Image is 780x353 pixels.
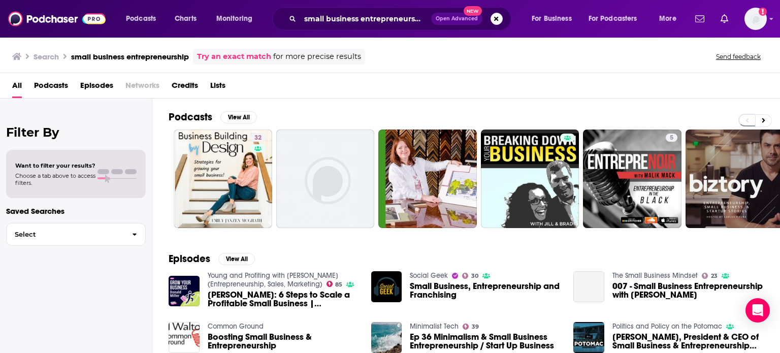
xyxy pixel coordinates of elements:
span: For Podcasters [589,12,637,26]
p: Saved Searches [6,206,146,216]
span: 39 [472,325,479,329]
span: 32 [254,133,262,143]
a: Podcasts [34,77,68,98]
a: PodcastsView All [169,111,257,123]
span: New [464,6,482,16]
a: Small Business, Entrepreneurship and Franchising [410,282,561,299]
a: 007 - Small Business Entrepreneurship with Kristin Eldridge [573,271,604,302]
button: View All [220,111,257,123]
input: Search podcasts, credits, & more... [300,11,431,27]
a: Common Ground [208,322,264,331]
a: 30 [462,273,478,279]
span: for more precise results [273,51,361,62]
a: Boosting Small Business & Entrepreneurship [208,333,359,350]
a: Young and Profiting with Hala Taha (Entrepreneurship, Sales, Marketing) [208,271,338,288]
img: Ep 36 Minimalism & Small Business Entrepreneurship / Start Up Business [371,322,402,353]
span: Monitoring [216,12,252,26]
a: 32 [174,130,272,228]
a: The Small Business Mindset [612,271,698,280]
a: 85 [327,281,343,287]
button: Select [6,223,146,246]
span: 5 [670,133,673,143]
a: Lists [210,77,225,98]
a: Donald Miller: 6 Steps to Scale a Profitable Small Business | Entrepreneurship | YAPClassic [208,291,359,308]
button: Open AdvancedNew [431,13,482,25]
a: 23 [702,273,718,279]
button: open menu [525,11,584,27]
a: 007 - Small Business Entrepreneurship with Kristin Eldridge [612,282,764,299]
img: Small Business, Entrepreneurship and Franchising [371,271,402,302]
a: Minimalist Tech [410,322,459,331]
span: Open Advanced [436,16,478,21]
span: [PERSON_NAME], President & CEO of Small Business & Entrepreneurship Council [612,333,764,350]
span: Logged in as Bcprpro33 [744,8,767,30]
a: 5 [666,134,677,142]
button: open menu [209,11,266,27]
a: Karen Kerrigan, President & CEO of Small Business & Entrepreneurship Council [612,333,764,350]
a: Politics and Policy on the Potomac [612,322,722,331]
button: open menu [652,11,689,27]
span: Podcasts [126,12,156,26]
a: EpisodesView All [169,252,255,265]
h2: Filter By [6,125,146,140]
a: 32 [250,134,266,142]
svg: Add a profile image [759,8,767,16]
span: 23 [711,274,718,278]
span: Select [7,231,124,238]
span: Networks [125,77,159,98]
a: 5 [583,130,681,228]
span: More [659,12,676,26]
div: Open Intercom Messenger [745,298,770,323]
span: Want to filter your results? [15,162,95,169]
span: Charts [175,12,197,26]
span: 85 [335,282,342,287]
a: 39 [463,324,479,330]
img: Boosting Small Business & Entrepreneurship [169,322,200,353]
button: View All [218,253,255,265]
a: Try an exact match [197,51,271,62]
h3: small business entrepreneurship [71,52,189,61]
span: 007 - Small Business Entrepreneurship with [PERSON_NAME] [612,282,764,299]
span: Choose a tab above to access filters. [15,172,95,186]
div: Search podcasts, credits, & more... [282,7,521,30]
h2: Episodes [169,252,210,265]
a: Show notifications dropdown [717,10,732,27]
h2: Podcasts [169,111,212,123]
a: Social Geek [410,271,448,280]
img: Podchaser - Follow, Share and Rate Podcasts [8,9,106,28]
a: Charts [168,11,203,27]
img: Karen Kerrigan, President & CEO of Small Business & Entrepreneurship Council [573,322,604,353]
a: Ep 36 Minimalism & Small Business Entrepreneurship / Start Up Business [410,333,561,350]
button: open menu [119,11,169,27]
a: All [12,77,22,98]
span: 30 [471,274,478,278]
button: open menu [582,11,652,27]
span: For Business [532,12,572,26]
span: [PERSON_NAME]: 6 Steps to Scale a Profitable Small Business | Entrepreneurship | YAPClassic [208,291,359,308]
h3: Search [34,52,59,61]
button: Show profile menu [744,8,767,30]
a: Credits [172,77,198,98]
a: Episodes [80,77,113,98]
a: Show notifications dropdown [691,10,708,27]
button: Send feedback [713,52,764,61]
img: User Profile [744,8,767,30]
img: Donald Miller: 6 Steps to Scale a Profitable Small Business | Entrepreneurship | YAPClassic [169,276,200,307]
